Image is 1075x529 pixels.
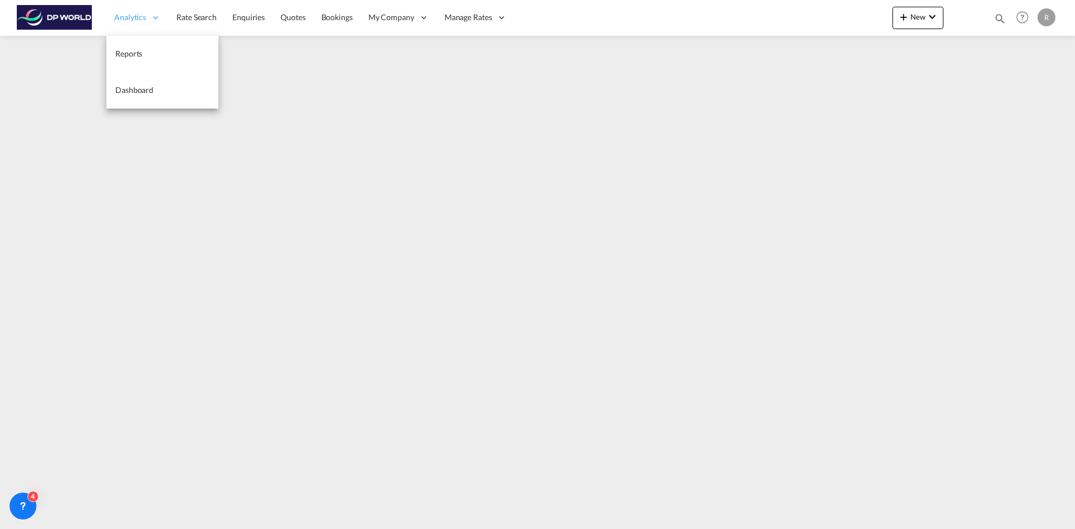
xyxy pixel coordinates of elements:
img: c08ca190194411f088ed0f3ba295208c.png [17,5,92,30]
a: Reports [106,36,218,72]
div: R [1037,8,1055,26]
div: Help [1013,8,1037,28]
div: icon-magnify [994,12,1006,29]
span: New [897,12,939,21]
span: Manage Rates [445,12,492,23]
button: icon-plus 400-fgNewicon-chevron-down [892,7,943,29]
span: My Company [368,12,414,23]
span: Dashboard [115,85,153,95]
span: Analytics [114,12,146,23]
span: Rate Search [176,12,217,22]
md-icon: icon-chevron-down [926,10,939,24]
md-icon: icon-plus 400-fg [897,10,910,24]
md-icon: icon-magnify [994,12,1006,25]
span: Enquiries [232,12,265,22]
span: Quotes [281,12,305,22]
span: Reports [115,49,142,58]
span: Help [1013,8,1032,27]
span: Bookings [321,12,353,22]
a: Dashboard [106,72,218,109]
